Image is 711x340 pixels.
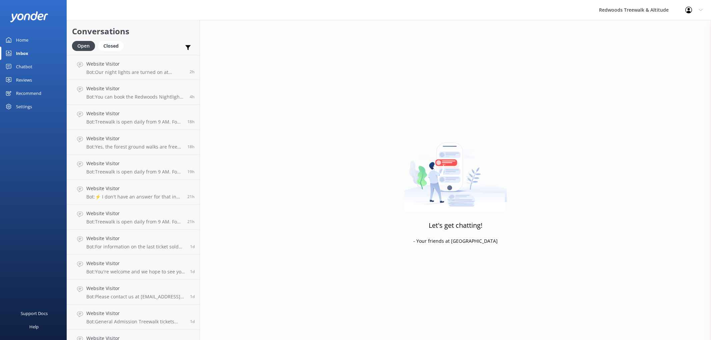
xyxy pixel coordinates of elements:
[86,85,185,92] h4: Website Visitor
[67,280,200,305] a: Website VisitorBot:Please contact us at [EMAIL_ADDRESS][DOMAIN_NAME] for further information on j...
[86,194,182,200] p: Bot: ⚡ I don't have an answer for that in my knowledge base. Please try and rephrase your questio...
[86,110,182,117] h4: Website Visitor
[187,144,195,150] span: Sep 03 2025 08:42pm (UTC +12:00) Pacific/Auckland
[67,105,200,130] a: Website VisitorBot:Treewalk is open daily from 9 AM. For last ticket sold times, please check our...
[72,25,195,38] h2: Conversations
[86,294,185,300] p: Bot: Please contact us at [EMAIL_ADDRESS][DOMAIN_NAME] for further information on job vacancies.
[190,69,195,75] span: Sep 04 2025 12:35pm (UTC +12:00) Pacific/Auckland
[86,310,185,317] h4: Website Visitor
[86,119,182,125] p: Bot: Treewalk is open daily from 9 AM. For last ticket sold times, please check our website FAQs ...
[67,130,200,155] a: Website VisitorBot:Yes, the forest ground walks are free and accessible all year round. You can c...
[16,87,41,100] div: Recommend
[16,100,32,113] div: Settings
[72,42,98,49] a: Open
[16,60,32,73] div: Chatbot
[10,11,48,22] img: yonder-white-logo.png
[86,69,185,75] p: Bot: Our night lights are turned on at sunset, and the night walk starts 20 minutes thereafter. W...
[67,205,200,230] a: Website VisitorBot:Treewalk is open daily from 9 AM. For last ticket sold times, please check our...
[98,42,127,49] a: Closed
[187,219,195,224] span: Sep 03 2025 05:56pm (UTC +12:00) Pacific/Auckland
[67,230,200,255] a: Website VisitorBot:For information on the last ticket sold times, please check our website FAQs a...
[86,260,185,267] h4: Website Visitor
[190,319,195,324] span: Sep 03 2025 01:42pm (UTC +12:00) Pacific/Auckland
[29,320,39,333] div: Help
[86,160,182,167] h4: Website Visitor
[67,80,200,105] a: Website VisitorBot:You can book the Redwoods Nightlights walk online. Please visit [URL][DOMAIN_N...
[86,185,182,192] h4: Website Visitor
[190,244,195,249] span: Sep 03 2025 03:11pm (UTC +12:00) Pacific/Auckland
[16,73,32,87] div: Reviews
[187,169,195,174] span: Sep 03 2025 07:41pm (UTC +12:00) Pacific/Auckland
[67,180,200,205] a: Website VisitorBot:⚡ I don't have an answer for that in my knowledge base. Please try and rephras...
[86,235,185,242] h4: Website Visitor
[86,169,182,175] p: Bot: Treewalk is open daily from 9 AM. For last ticket sold times, please check our website FAQs ...
[16,47,28,60] div: Inbox
[67,305,200,330] a: Website VisitorBot:General Admission Treewalk tickets purchased in advance through our website ar...
[413,237,498,245] p: - Your friends at [GEOGRAPHIC_DATA]
[86,244,185,250] p: Bot: For information on the last ticket sold times, please check our website FAQs at [URL][DOMAIN...
[98,41,124,51] div: Closed
[86,210,182,217] h4: Website Visitor
[86,319,185,325] p: Bot: General Admission Treewalk tickets purchased in advance through our website are valid for up...
[67,155,200,180] a: Website VisitorBot:Treewalk is open daily from 9 AM. For last ticket sold times, please check our...
[16,33,28,47] div: Home
[86,269,185,275] p: Bot: You're welcome and we hope to see you at [GEOGRAPHIC_DATA] & Altitude soon!
[67,55,200,80] a: Website VisitorBot:Our night lights are turned on at sunset, and the night walk starts 20 minutes...
[187,119,195,125] span: Sep 03 2025 09:23pm (UTC +12:00) Pacific/Auckland
[86,60,185,68] h4: Website Visitor
[86,219,182,225] p: Bot: Treewalk is open daily from 9 AM. For last ticket sold times, please check our website FAQs ...
[187,194,195,199] span: Sep 03 2025 06:25pm (UTC +12:00) Pacific/Auckland
[86,135,182,142] h4: Website Visitor
[190,269,195,274] span: Sep 03 2025 02:51pm (UTC +12:00) Pacific/Auckland
[86,144,182,150] p: Bot: Yes, the forest ground walks are free and accessible all year round. You can confirm with th...
[86,94,185,100] p: Bot: You can book the Redwoods Nightlights walk online. Please visit [URL][DOMAIN_NAME] for more ...
[72,41,95,51] div: Open
[190,294,195,299] span: Sep 03 2025 02:38pm (UTC +12:00) Pacific/Auckland
[67,255,200,280] a: Website VisitorBot:You're welcome and we hope to see you at [GEOGRAPHIC_DATA] & Altitude soon!1d
[404,129,507,212] img: artwork of a man stealing a conversation from at giant smartphone
[429,220,482,231] h3: Let's get chatting!
[21,307,48,320] div: Support Docs
[86,285,185,292] h4: Website Visitor
[190,94,195,100] span: Sep 04 2025 10:59am (UTC +12:00) Pacific/Auckland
